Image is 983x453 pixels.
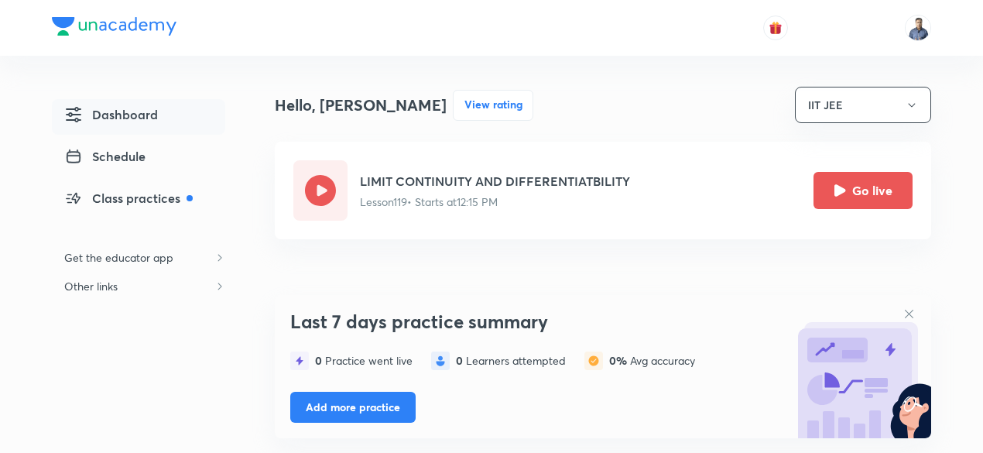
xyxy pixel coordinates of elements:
button: Add more practice [290,392,416,423]
p: Lesson 119 • Starts at 12:15 PM [360,194,630,210]
span: Class practices [64,189,193,208]
h6: Get the educator app [52,243,186,272]
a: Dashboard [52,99,225,135]
img: Rajiv Kumar Tiwari [905,15,931,41]
span: Dashboard [64,105,158,124]
button: View rating [453,90,533,121]
img: bg [792,299,931,438]
span: 0 [456,353,466,368]
span: 0% [609,353,630,368]
a: Company Logo [52,17,176,39]
a: Schedule [52,141,225,177]
h3: Last 7 days practice summary [290,311,784,333]
div: Learners attempted [456,355,566,367]
img: statistics [584,352,603,370]
div: Practice went live [315,355,413,367]
button: avatar [763,15,788,40]
button: Go live [813,172,913,209]
img: statistics [290,352,309,370]
span: Schedule [64,147,146,166]
div: Avg accuracy [609,355,695,367]
button: IIT JEE [795,87,931,123]
h6: Other links [52,272,130,300]
h4: Hello, [PERSON_NAME] [275,94,447,117]
img: statistics [431,352,450,370]
a: Class practices [52,183,225,218]
img: avatar [769,21,783,35]
img: Company Logo [52,17,176,36]
h5: LIMIT CONTINUITY AND DIFFERENTIATBILITY [360,172,630,190]
span: 0 [315,353,325,368]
